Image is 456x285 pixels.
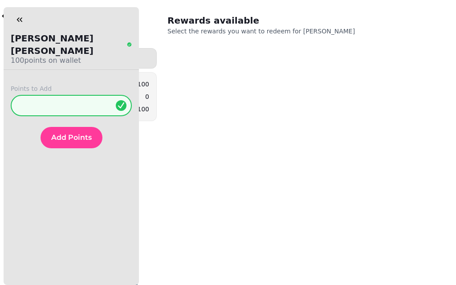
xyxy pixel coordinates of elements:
p: 100 points on wallet [11,55,132,66]
p: Select the rewards you want to redeem for [167,27,395,36]
h2: Rewards available [167,14,338,27]
p: [PERSON_NAME] [PERSON_NAME] [11,32,125,57]
p: 100 [137,80,149,89]
p: 0 [145,92,149,101]
p: 100 [137,105,149,114]
button: Add Points [41,127,102,148]
span: Add Points [51,134,92,141]
span: [PERSON_NAME] [303,28,355,35]
label: Points to Add [11,84,132,93]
